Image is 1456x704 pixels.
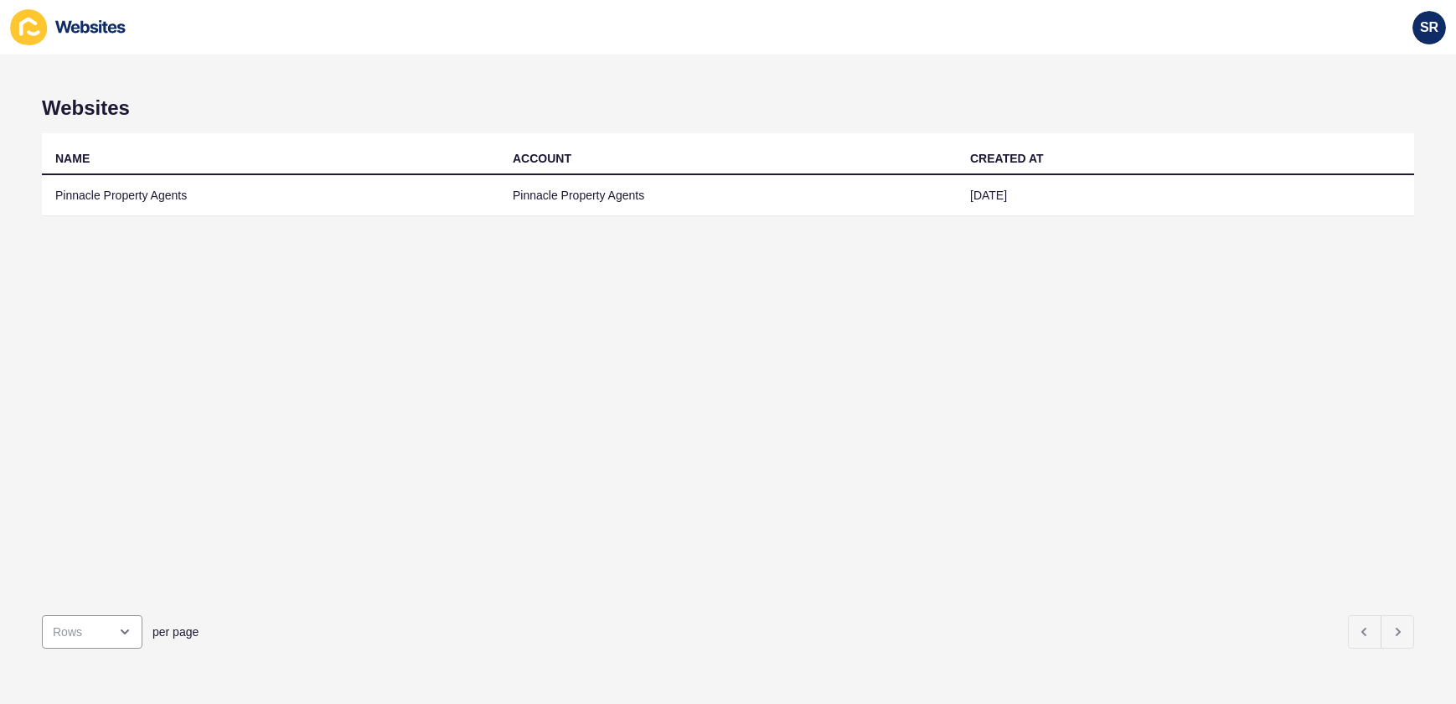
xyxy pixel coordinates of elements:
[1420,19,1438,36] span: SR
[152,624,199,640] span: per page
[55,150,90,167] div: NAME
[513,150,571,167] div: ACCOUNT
[970,150,1044,167] div: CREATED AT
[957,175,1414,216] td: [DATE]
[499,175,957,216] td: Pinnacle Property Agents
[42,615,142,649] div: open menu
[42,96,1414,120] h1: Websites
[42,175,499,216] td: Pinnacle Property Agents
